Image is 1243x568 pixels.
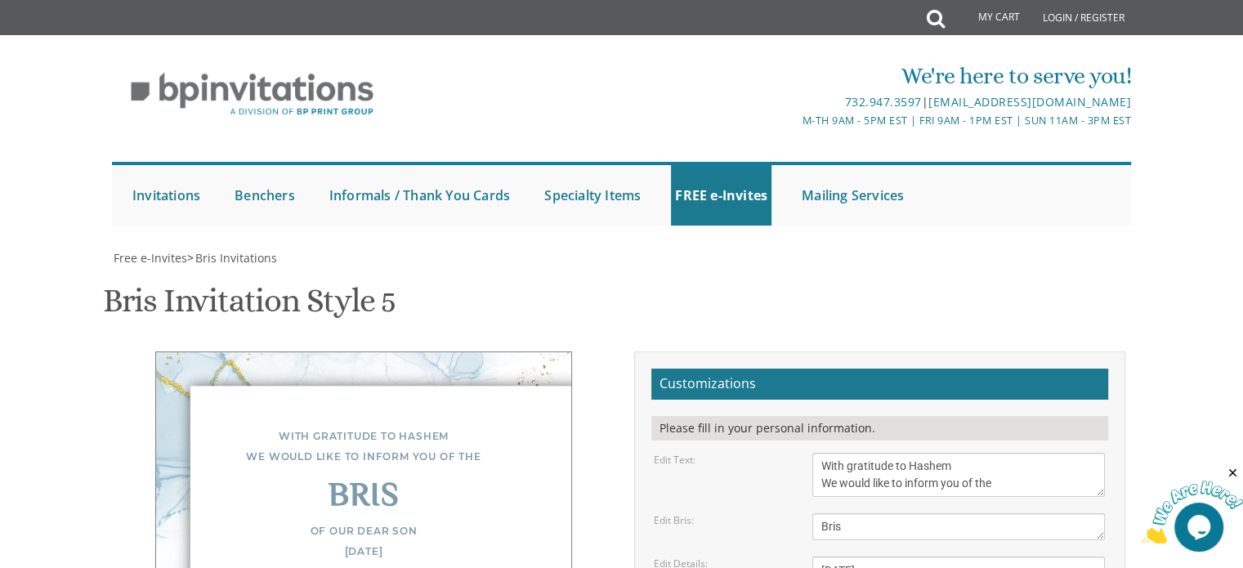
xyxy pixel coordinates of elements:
[943,2,1031,34] a: My Cart
[187,250,277,266] span: >
[189,487,539,508] div: Bris
[453,92,1131,112] div: |
[112,60,392,128] img: BP Invitation Loft
[654,453,695,467] label: Edit Text:
[671,165,771,226] a: FREE e-Invites
[189,426,539,467] div: With gratitude to Hashem We would like to inform you of the
[195,250,277,266] span: Bris Invitations
[812,513,1105,540] textarea: Bris
[651,416,1108,441] div: Please fill in your personal information.
[325,165,514,226] a: Informals / Thank You Cards
[103,283,396,331] h1: Bris Invitation Style 5
[540,165,645,226] a: Specialty Items
[194,250,277,266] a: Bris Invitations
[798,165,908,226] a: Mailing Services
[453,60,1131,92] div: We're here to serve you!
[114,250,187,266] span: Free e-Invites
[128,165,204,226] a: Invitations
[654,513,694,527] label: Edit Bris:
[651,369,1108,400] h2: Customizations
[1142,466,1243,543] iframe: chat widget
[112,250,187,266] a: Free e-Invites
[844,94,921,110] a: 732.947.3597
[928,94,1131,110] a: [EMAIL_ADDRESS][DOMAIN_NAME]
[230,165,299,226] a: Benchers
[812,453,1105,497] textarea: With gratitude to Hashem We would like to inform you of the
[453,112,1131,129] div: M-Th 9am - 5pm EST | Fri 9am - 1pm EST | Sun 11am - 3pm EST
